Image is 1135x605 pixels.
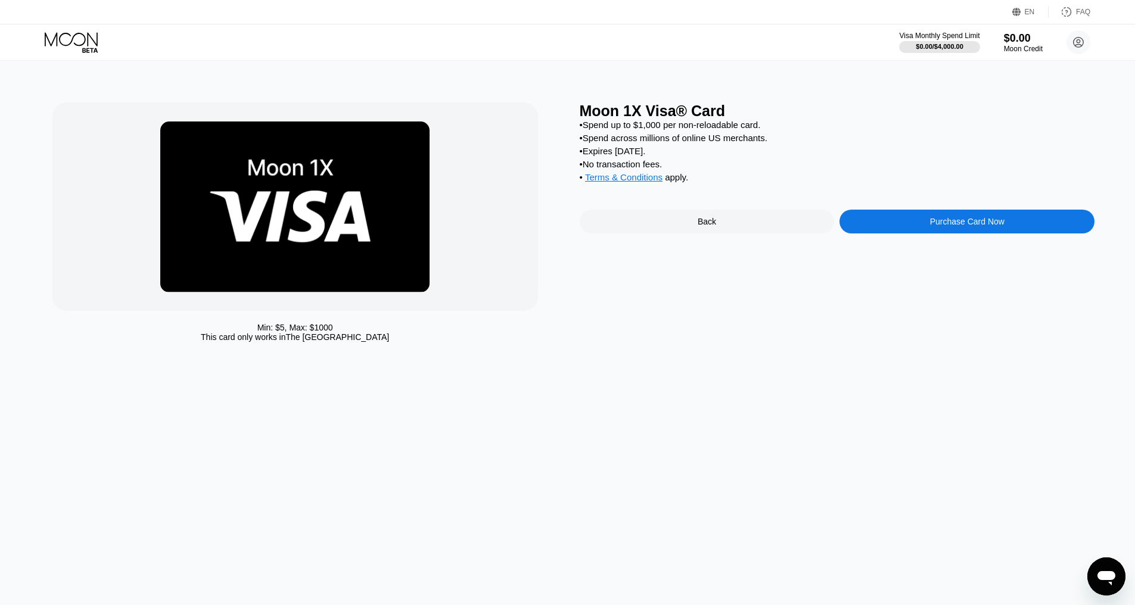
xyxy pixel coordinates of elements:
div: Back [580,210,835,233]
div: Purchase Card Now [930,217,1005,226]
div: Moon 1X Visa® Card [580,102,1095,120]
div: $0.00 / $4,000.00 [916,43,963,50]
div: FAQ [1076,8,1090,16]
div: • Spend up to $1,000 per non-reloadable card. [580,120,1095,130]
div: Visa Monthly Spend Limit$0.00/$4,000.00 [899,32,979,53]
div: Back [698,217,716,226]
div: Moon Credit [1004,45,1043,53]
div: Min: $ 5 , Max: $ 1000 [257,323,333,332]
div: EN [1012,6,1049,18]
div: Visa Monthly Spend Limit [899,32,979,40]
div: FAQ [1049,6,1090,18]
div: $0.00 [1004,32,1043,45]
iframe: Button to launch messaging window [1087,557,1125,595]
div: This card only works in The [GEOGRAPHIC_DATA] [201,332,389,342]
div: Purchase Card Now [839,210,1094,233]
div: $0.00Moon Credit [1004,32,1043,53]
div: EN [1025,8,1035,16]
div: • No transaction fees. [580,159,1095,169]
div: • Spend across millions of online US merchants. [580,133,1095,143]
div: • Expires [DATE]. [580,146,1095,156]
div: Terms & Conditions [585,172,663,185]
span: Terms & Conditions [585,172,663,182]
div: • apply . [580,172,1095,185]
